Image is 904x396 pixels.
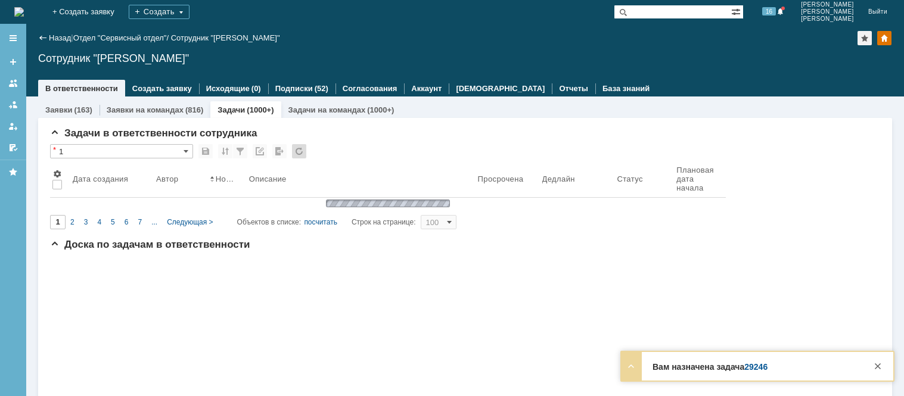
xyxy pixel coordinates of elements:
span: Задачи в ответственности сотрудника [50,127,257,139]
a: Заявки на командах [107,105,184,114]
div: Развернуть [624,359,638,373]
span: Следующая > [167,218,213,226]
th: Номер [207,163,247,198]
div: Закрыть [871,359,885,373]
a: 29246 [744,362,768,372]
div: Создать [129,5,190,19]
strong: Вам назначена задача [653,362,768,372]
a: Перейти на домашнюю страницу [14,7,24,17]
div: (1000+) [367,105,394,114]
a: Подписки [275,84,313,93]
a: Согласования [343,84,397,93]
span: 2 [70,218,74,226]
span: [PERSON_NAME] [801,15,854,23]
a: Назад [49,33,71,42]
a: Мои согласования [4,138,23,157]
div: Фильтрация... [233,144,247,158]
a: База знаний [602,84,650,93]
div: (163) [74,105,92,114]
div: Добавить в избранное [858,31,872,45]
i: Строк на странице: [237,215,416,229]
div: Дата создания [73,174,131,183]
th: Просрочена [476,163,540,198]
a: Заявки на командах [4,74,23,93]
div: Сотрудник "[PERSON_NAME]" [171,33,280,42]
a: Аккаунт [411,84,442,93]
th: Плановая дата начала [674,163,726,198]
div: Описание [249,174,287,183]
span: 4 [97,218,101,226]
span: [PERSON_NAME] [801,1,854,8]
span: ... [151,218,157,226]
div: Сортировка... [218,144,232,158]
div: Сохранить вид [198,144,213,158]
div: Просрочена [478,174,525,183]
div: посчитать [304,215,337,229]
div: Дедлайн [542,174,577,183]
div: (0) [251,84,261,93]
div: (1000+) [247,105,274,114]
span: Настройки [52,169,62,179]
a: Заявки в моей ответственности [4,95,23,114]
a: Отчеты [559,84,588,93]
span: Объектов в списке: [237,218,301,226]
div: Настройки списка отличаются от сохраненных в виде [53,146,56,154]
span: 7 [138,218,142,226]
div: Скопировать ссылку на список [253,144,267,158]
a: Задачи [218,105,245,114]
span: [PERSON_NAME] [801,8,854,15]
span: Расширенный поиск [731,5,743,17]
span: 6 [125,218,129,226]
div: / [73,33,171,42]
a: Создать заявку [132,84,192,93]
img: logo [14,7,24,17]
a: [DEMOGRAPHIC_DATA] [456,84,545,93]
span: Доска по задачам в ответственности [50,239,250,250]
th: Статус [614,163,674,198]
a: Исходящие [206,84,250,93]
span: 5 [111,218,115,226]
div: Экспорт списка [272,144,287,158]
img: wJIQAAOwAAAAAAAAAAAA== [322,198,453,209]
span: 3 [84,218,88,226]
a: Создать заявку [4,52,23,71]
div: | [71,33,73,42]
div: (52) [315,84,328,93]
div: (816) [185,105,203,114]
span: 16 [762,7,776,15]
div: Обновлять список [292,144,306,158]
a: Заявки [45,105,72,114]
div: Статус [617,174,643,183]
a: Задачи на командах [288,105,366,114]
th: Дедлайн [540,163,615,198]
div: Плановая дата начала [676,166,714,192]
div: Номер [216,174,235,183]
th: Автор [154,163,207,198]
th: Дата создания [70,163,154,198]
div: Автор [156,174,179,183]
a: В ответственности [45,84,118,93]
a: Отдел "Сервисный отдел" [73,33,167,42]
div: Сотрудник "[PERSON_NAME]" [38,52,892,64]
div: Изменить домашнюю страницу [877,31,891,45]
a: Мои заявки [4,117,23,136]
